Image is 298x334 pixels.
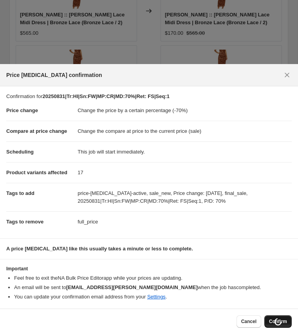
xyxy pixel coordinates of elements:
[78,121,292,141] dd: Change the compare at price to the current price (sale)
[42,93,170,99] b: 20250831|Tr:HI|Sn:FW|MP:CR|MD:70%|Ret: FS|Seq:1
[66,284,198,290] b: [EMAIL_ADDRESS][PERSON_NAME][DOMAIN_NAME]
[78,211,292,232] dd: full_price
[6,266,292,272] h3: Important
[6,246,193,252] b: A price [MEDICAL_DATA] like this usually takes a minute or less to complete.
[6,219,43,225] span: Tags to remove
[14,293,292,301] li: You can update your confirmation email address from your .
[6,170,67,175] span: Product variants affected
[6,190,34,196] span: Tags to add
[6,128,67,134] span: Compare at price change
[78,100,292,121] dd: Change the price by a certain percentage (-70%)
[78,141,292,162] dd: This job will start immediately.
[14,274,292,282] li: Feel free to exit the NA Bulk Price Editor app while your prices are updating.
[237,315,261,328] button: Cancel
[281,69,293,81] button: Close
[6,93,292,100] p: Confirmation for
[6,149,34,155] span: Scheduling
[6,71,102,79] span: Price [MEDICAL_DATA] confirmation
[6,107,38,113] span: Price change
[147,294,166,300] a: Settings
[78,183,292,211] dd: price-[MEDICAL_DATA]-active, sale_new, Price change: [DATE], final_sale, 20250831|Tr:HI|Sn:FW|MP:...
[78,162,292,183] dd: 17
[241,318,256,325] span: Cancel
[14,284,292,291] li: An email will be sent to when the job has completed .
